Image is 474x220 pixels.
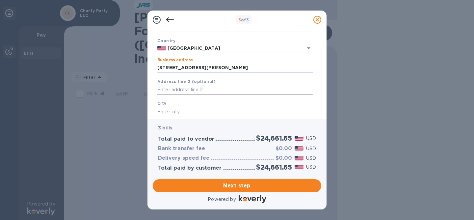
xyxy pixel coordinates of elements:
button: Next step [153,179,321,192]
h2: $24,661.65 [256,134,292,142]
h3: Delivery speed fee [158,155,209,161]
label: Business address [157,58,193,62]
span: 3 [238,17,241,22]
h3: Bank transfer fee [158,146,205,152]
h3: Total paid to vendor [158,136,214,142]
img: USD [295,136,303,141]
h3: $0.00 [276,146,292,152]
img: USD [295,146,303,151]
h2: $24,661.65 [256,163,292,171]
img: Logo [239,195,266,203]
p: USD [306,164,316,171]
p: USD [306,135,316,142]
img: US [157,46,166,50]
p: USD [306,145,316,152]
b: Country [157,38,176,43]
p: Powered by [208,196,236,203]
b: of 3 [238,17,249,22]
b: City [157,101,167,106]
h3: Total paid by customer [158,165,222,171]
input: Enter city [157,107,313,117]
p: USD [306,155,316,162]
input: Enter address line 2 [157,85,313,95]
input: Enter address [157,63,313,73]
span: Next step [158,182,316,190]
b: 3 bills [158,125,172,130]
img: USD [295,165,303,169]
button: Open [304,43,313,53]
h3: $0.00 [276,155,292,161]
b: Address line 2 (optional) [157,79,216,84]
img: USD [295,156,303,160]
input: Select country [166,44,294,52]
